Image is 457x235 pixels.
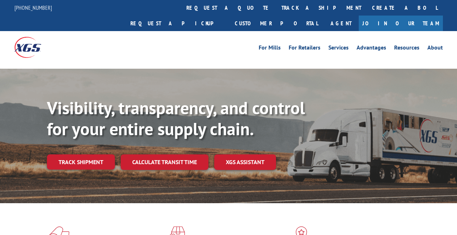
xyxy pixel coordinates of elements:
[259,45,281,53] a: For Mills
[394,45,419,53] a: Resources
[47,97,305,140] b: Visibility, transparency, and control for your entire supply chain.
[214,154,276,170] a: XGS ASSISTANT
[357,45,386,53] a: Advantages
[125,16,229,31] a: Request a pickup
[359,16,443,31] a: Join Our Team
[121,154,208,170] a: Calculate transit time
[47,154,115,170] a: Track shipment
[289,45,320,53] a: For Retailers
[328,45,349,53] a: Services
[323,16,359,31] a: Agent
[14,4,52,11] a: [PHONE_NUMBER]
[229,16,323,31] a: Customer Portal
[427,45,443,53] a: About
